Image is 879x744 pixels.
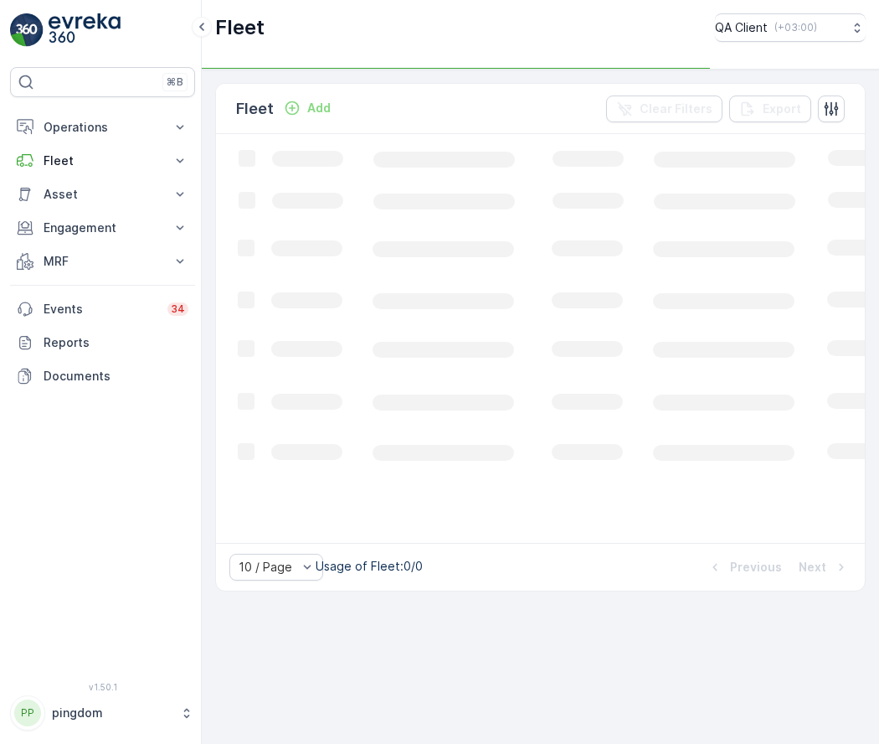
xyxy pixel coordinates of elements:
[10,178,195,211] button: Asset
[640,101,712,117] p: Clear Filters
[10,695,195,731] button: PPpingdom
[10,211,195,245] button: Engagement
[307,100,331,116] p: Add
[49,13,121,47] img: logo_light-DOdMpM7g.png
[215,14,265,41] p: Fleet
[715,13,866,42] button: QA Client(+03:00)
[277,98,337,118] button: Add
[14,700,41,726] div: PP
[10,245,195,278] button: MRF
[729,96,811,122] button: Export
[10,682,195,692] span: v 1.50.1
[44,368,188,385] p: Documents
[715,19,768,36] p: QA Client
[730,559,782,576] p: Previous
[763,101,801,117] p: Export
[10,13,44,47] img: logo
[44,119,162,136] p: Operations
[236,97,274,121] p: Fleet
[606,96,722,122] button: Clear Filters
[44,220,162,236] p: Engagement
[44,301,157,318] p: Events
[44,186,162,203] p: Asset
[10,326,195,359] a: Reports
[10,111,195,144] button: Operations
[10,292,195,326] a: Events34
[316,558,423,575] p: Usage of Fleet : 0/0
[774,21,817,34] p: ( +03:00 )
[10,144,195,178] button: Fleet
[167,75,183,89] p: ⌘B
[799,559,826,576] p: Next
[44,152,162,169] p: Fleet
[705,557,784,577] button: Previous
[797,557,851,577] button: Next
[52,705,172,721] p: pingdom
[10,359,195,393] a: Documents
[44,253,162,270] p: MRF
[171,302,185,316] p: 34
[44,334,188,351] p: Reports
